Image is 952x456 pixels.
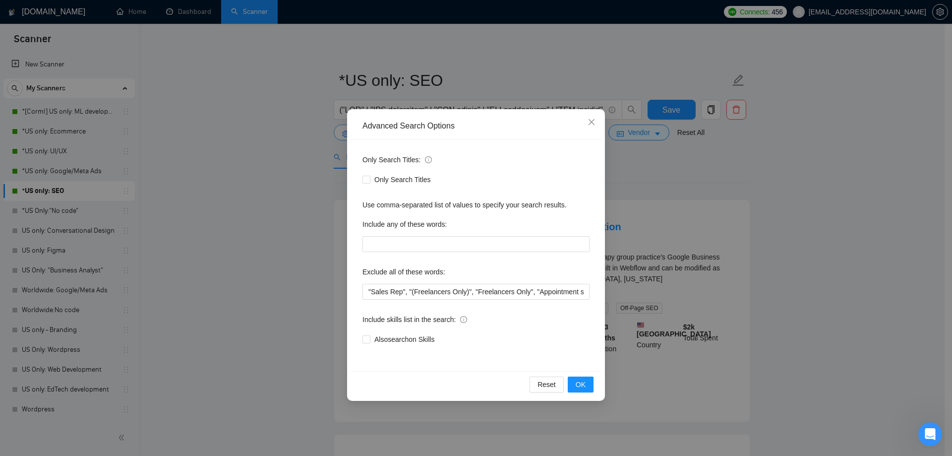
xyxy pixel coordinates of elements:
[370,334,438,345] span: Also search on Skills
[530,377,564,392] button: Reset
[460,316,467,323] span: info-circle
[362,199,590,210] div: Use comma-separated list of values to specify your search results.
[537,379,556,390] span: Reset
[362,314,467,325] span: Include skills list in the search:
[576,379,586,390] span: OK
[362,216,447,232] label: Include any of these words:
[918,422,942,446] iframe: Intercom live chat
[568,377,594,392] button: OK
[370,174,435,185] span: Only Search Titles
[362,154,432,165] span: Only Search Titles:
[362,264,445,280] label: Exclude all of these words:
[425,156,432,163] span: info-circle
[578,109,605,136] button: Close
[588,118,595,126] span: close
[362,121,590,131] div: Advanced Search Options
